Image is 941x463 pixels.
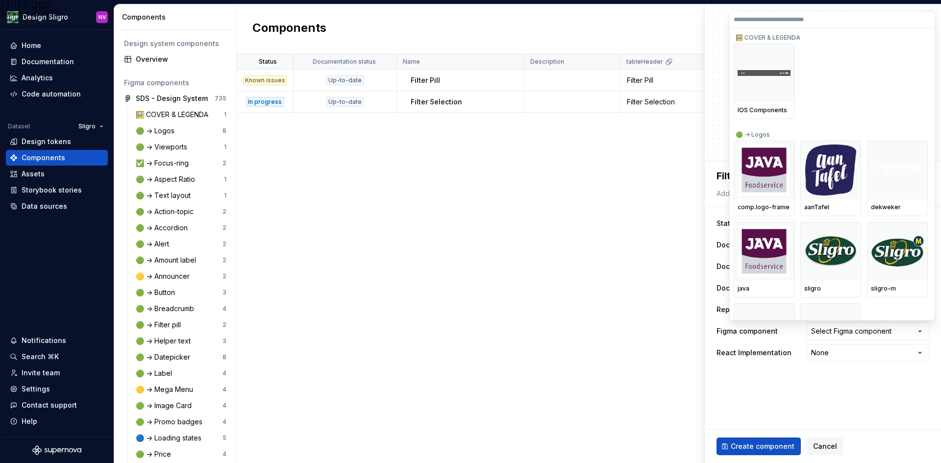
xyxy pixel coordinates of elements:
[804,285,857,292] div: sligro
[738,106,791,114] div: IOS Components
[734,28,928,44] div: 🖼️ COVER & LEGENDA
[804,203,857,211] div: aanTafel
[871,285,924,292] div: sligro-m
[738,285,791,292] div: java
[734,125,928,141] div: 🟢 -> Logos
[738,203,791,211] div: comp.logo-frame
[871,203,924,211] div: dekweker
